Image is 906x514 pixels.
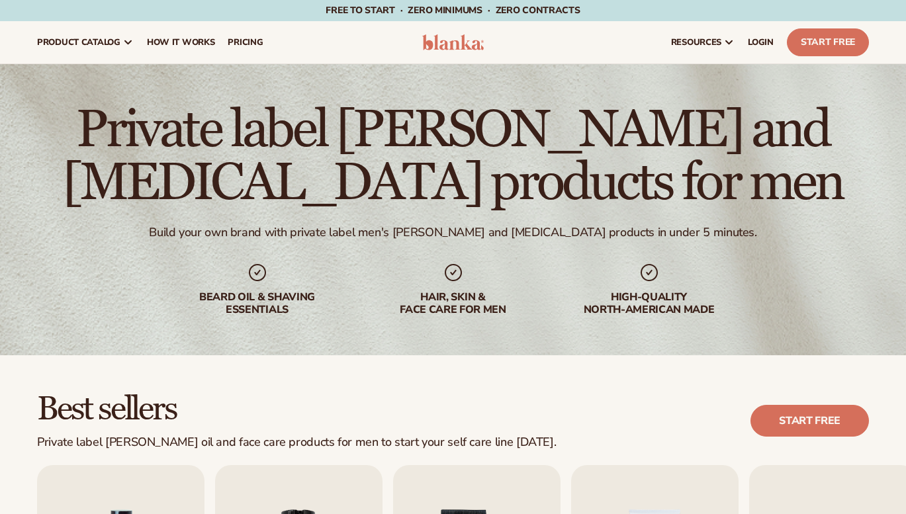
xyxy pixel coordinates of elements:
[787,28,869,56] a: Start Free
[149,225,756,240] div: Build your own brand with private label men's [PERSON_NAME] and [MEDICAL_DATA] products in under ...
[147,37,215,48] span: How It Works
[221,21,269,64] a: pricing
[369,291,538,316] div: hair, skin & face care for men
[228,37,263,48] span: pricing
[37,37,120,48] span: product catalog
[750,405,869,437] a: Start free
[37,103,869,209] h1: Private label [PERSON_NAME] and [MEDICAL_DATA] products for men
[741,21,780,64] a: LOGIN
[140,21,222,64] a: How It Works
[422,34,484,50] img: logo
[664,21,741,64] a: resources
[565,291,734,316] div: High-quality North-american made
[748,37,774,48] span: LOGIN
[173,291,342,316] div: beard oil & shaving essentials
[30,21,140,64] a: product catalog
[326,4,580,17] span: Free to start · ZERO minimums · ZERO contracts
[37,392,556,427] h2: Best sellers
[671,37,721,48] span: resources
[37,435,556,450] div: Private label [PERSON_NAME] oil and face care products for men to start your self care line [DATE].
